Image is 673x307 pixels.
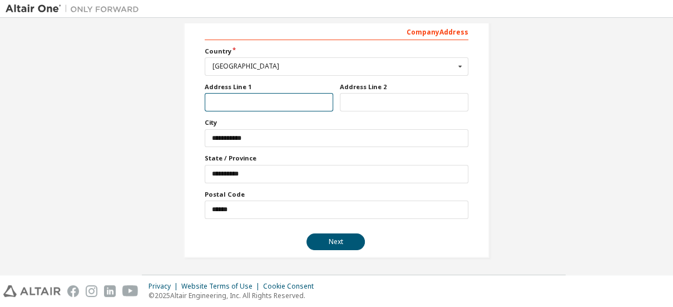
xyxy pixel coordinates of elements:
[149,282,181,291] div: Privacy
[104,285,116,297] img: linkedin.svg
[149,291,320,300] p: © 2025 Altair Engineering, Inc. All Rights Reserved.
[3,285,61,297] img: altair_logo.svg
[205,82,333,91] label: Address Line 1
[205,47,468,56] label: Country
[67,285,79,297] img: facebook.svg
[205,190,468,199] label: Postal Code
[340,82,468,91] label: Address Line 2
[6,3,145,14] img: Altair One
[86,285,97,297] img: instagram.svg
[181,282,263,291] div: Website Terms of Use
[263,282,320,291] div: Cookie Consent
[212,63,454,70] div: [GEOGRAPHIC_DATA]
[205,118,468,127] label: City
[122,285,138,297] img: youtube.svg
[205,22,468,40] div: Company Address
[306,233,365,250] button: Next
[205,154,468,163] label: State / Province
